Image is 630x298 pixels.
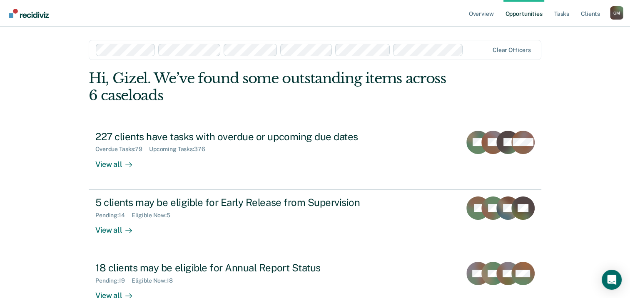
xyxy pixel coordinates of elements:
button: Profile dropdown button [610,6,623,20]
div: 227 clients have tasks with overdue or upcoming due dates [95,131,388,143]
div: 5 clients may be eligible for Early Release from Supervision [95,196,388,209]
div: Open Intercom Messenger [602,270,622,290]
div: Clear officers [493,47,531,54]
div: Upcoming Tasks : 376 [149,146,212,153]
div: View all [95,219,142,235]
div: View all [95,153,142,169]
img: Recidiviz [9,9,49,18]
div: Eligible Now : 5 [132,212,177,219]
div: Overdue Tasks : 79 [95,146,149,153]
div: 18 clients may be eligible for Annual Report Status [95,262,388,274]
div: Pending : 19 [95,277,132,284]
div: Pending : 14 [95,212,132,219]
div: Hi, Gizel. We’ve found some outstanding items across 6 caseloads [89,70,451,104]
a: 227 clients have tasks with overdue or upcoming due datesOverdue Tasks:79Upcoming Tasks:376View all [89,124,541,189]
div: Eligible Now : 18 [132,277,179,284]
a: 5 clients may be eligible for Early Release from SupervisionPending:14Eligible Now:5View all [89,189,541,255]
div: G M [610,6,623,20]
